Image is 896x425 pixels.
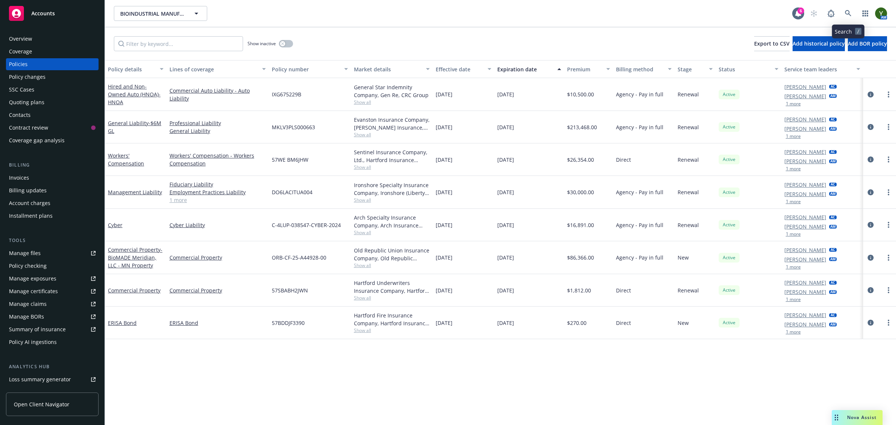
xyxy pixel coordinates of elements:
span: Active [722,319,737,326]
button: Add historical policy [793,36,845,51]
a: Manage certificates [6,285,99,297]
div: SSC Cases [9,84,34,96]
a: circleInformation [866,318,875,327]
div: Manage claims [9,298,47,310]
span: Agency - Pay in full [616,123,663,131]
a: [PERSON_NAME] [784,83,826,91]
div: Policies [9,58,28,70]
button: Export to CSV [754,36,790,51]
span: Renewal [678,156,699,164]
span: Active [722,124,737,130]
a: more [884,220,893,229]
a: General Liability [108,120,161,134]
span: MKLV3PLS000663 [272,123,315,131]
div: Lines of coverage [169,65,258,73]
a: General Liability [169,127,266,135]
span: Direct [616,286,631,294]
a: [PERSON_NAME] [784,223,826,230]
button: 1 more [786,297,801,302]
span: [DATE] [436,319,452,327]
a: circleInformation [866,90,875,99]
a: Quoting plans [6,96,99,108]
a: Installment plans [6,210,99,222]
button: 1 more [786,232,801,236]
button: Effective date [433,60,494,78]
span: BIOINDUSTRIAL MANUFACTURING AND DESIGN ECOSYSTEM [120,10,185,18]
span: - BioMADE Meridian, LLC - MN Property [108,246,162,269]
a: Commercial Property [169,254,266,261]
a: Workers' Compensation - Workers Compensation [169,152,266,167]
div: Coverage gap analysis [9,134,65,146]
a: Start snowing [806,6,821,21]
span: $30,000.00 [567,188,594,196]
button: Expiration date [494,60,564,78]
div: Arch Specialty Insurance Company, Arch Insurance Company, Coalition Insurance Solutions (MGA) [354,214,430,229]
button: Stage [675,60,716,78]
div: Policy number [272,65,340,73]
a: circleInformation [866,220,875,229]
span: $26,354.00 [567,156,594,164]
a: Search [841,6,856,21]
img: photo [875,7,887,19]
div: Policy checking [9,260,47,272]
div: Hartford Fire Insurance Company, Hartford Insurance Group [354,311,430,327]
a: more [884,253,893,262]
span: $16,891.00 [567,221,594,229]
div: Installment plans [9,210,53,222]
span: Show all [354,131,430,138]
div: Stage [678,65,704,73]
a: [PERSON_NAME] [784,255,826,263]
span: ORB-CF-25-A44928-00 [272,254,326,261]
span: [DATE] [497,254,514,261]
a: [PERSON_NAME] [784,125,826,133]
div: Summary of insurance [9,323,66,335]
a: Commercial Property [169,286,266,294]
button: Premium [564,60,613,78]
div: Overview [9,33,32,45]
a: Manage exposures [6,273,99,285]
span: [DATE] [436,156,452,164]
span: Open Client Navigator [14,400,69,408]
span: Agency - Pay in full [616,188,663,196]
span: Renewal [678,123,699,131]
span: Active [722,287,737,294]
span: Nova Assist [847,414,877,421]
span: 57SBABH2JWN [272,286,308,294]
div: Premium [567,65,602,73]
div: Policy details [108,65,155,73]
span: New [678,254,689,261]
a: Policy checking [6,260,99,272]
button: 1 more [786,134,801,139]
button: Lines of coverage [167,60,269,78]
a: [PERSON_NAME] [784,190,826,198]
a: [PERSON_NAME] [784,115,826,123]
span: Show all [354,197,430,203]
span: Renewal [678,221,699,229]
span: [DATE] [436,188,452,196]
a: 1 more [169,196,266,204]
span: IXG675229B [272,90,301,98]
span: Agency - Pay in full [616,254,663,261]
div: Loss summary generator [9,373,71,385]
a: Management Liability [108,189,162,196]
button: Policy number [269,60,351,78]
span: Direct [616,319,631,327]
button: 1 more [786,102,801,106]
div: Effective date [436,65,483,73]
a: Hired and Non-Owned Auto (HNOA) [108,83,161,106]
span: Renewal [678,188,699,196]
a: circleInformation [866,122,875,131]
div: Quoting plans [9,96,44,108]
div: Account charges [9,197,50,209]
div: Manage exposures [9,273,56,285]
a: [PERSON_NAME] [784,288,826,296]
span: $10,500.00 [567,90,594,98]
a: more [884,318,893,327]
span: Active [722,189,737,196]
a: [PERSON_NAME] [784,311,826,319]
div: Policy AI ingestions [9,336,57,348]
span: Direct [616,156,631,164]
span: Renewal [678,286,699,294]
span: [DATE] [436,90,452,98]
